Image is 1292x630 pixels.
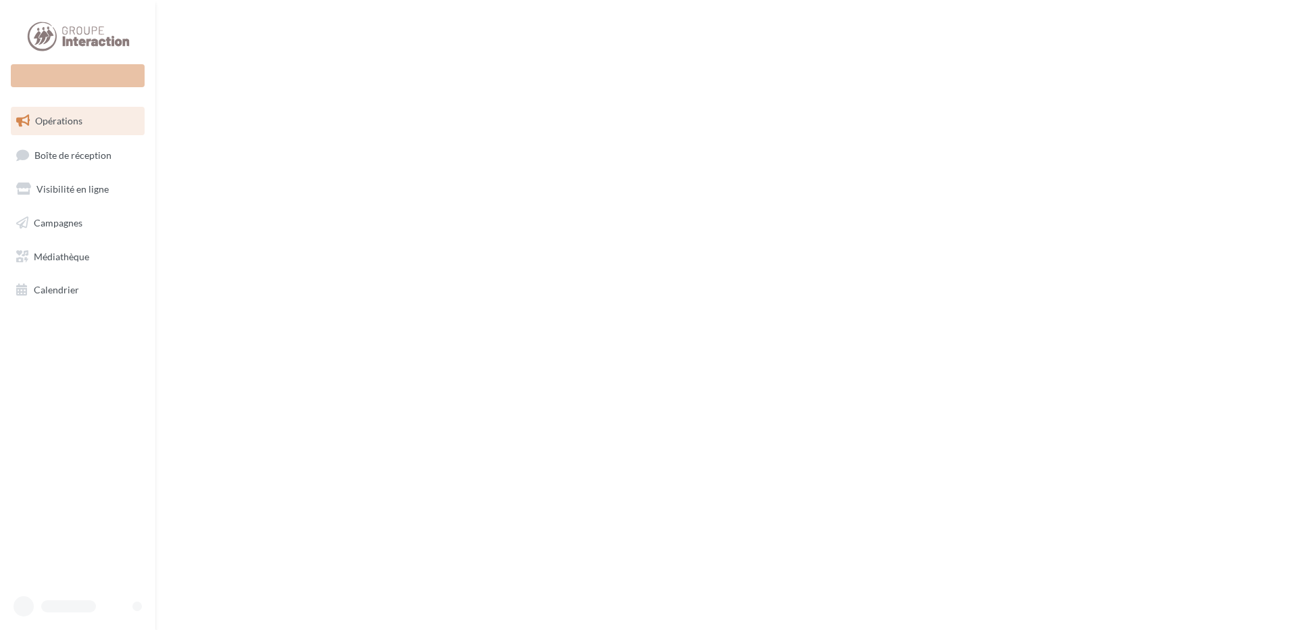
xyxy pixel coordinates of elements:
[8,243,147,271] a: Médiathèque
[35,115,82,126] span: Opérations
[34,284,79,295] span: Calendrier
[34,250,89,262] span: Médiathèque
[34,149,111,160] span: Boîte de réception
[36,183,109,195] span: Visibilité en ligne
[8,141,147,170] a: Boîte de réception
[11,64,145,87] div: Nouvelle campagne
[8,175,147,203] a: Visibilité en ligne
[8,107,147,135] a: Opérations
[8,209,147,237] a: Campagnes
[8,276,147,304] a: Calendrier
[34,217,82,228] span: Campagnes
